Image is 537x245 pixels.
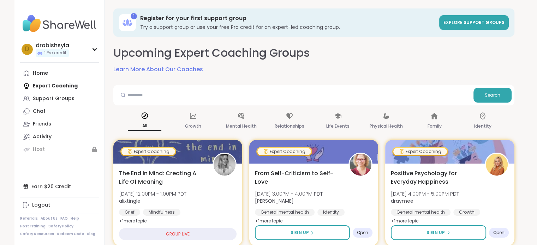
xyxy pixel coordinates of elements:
[20,67,99,80] a: Home
[370,122,403,130] p: Physical Health
[20,118,99,130] a: Friends
[36,42,69,49] div: drobishsyia
[391,225,486,240] button: Sign Up
[486,154,508,176] img: draymee
[87,232,95,237] a: Blog
[453,209,480,216] div: Growth
[391,169,477,186] span: Positive Psychology for Everyday Happiness
[33,108,46,115] div: Chat
[443,19,505,25] span: Explore support groups
[255,225,350,240] button: Sign Up
[391,197,413,204] b: draymee
[20,11,99,36] img: ShareWell Nav Logo
[20,224,46,229] a: Host Training
[32,202,50,209] div: Logout
[427,122,441,130] p: Family
[20,105,99,118] a: Chat
[426,229,445,236] span: Sign Up
[33,70,48,77] div: Home
[326,122,350,130] p: Life Events
[226,122,257,130] p: Mental Health
[140,14,435,22] h3: Register for your first support group
[33,95,74,102] div: Support Groups
[131,13,137,19] div: 1
[439,15,509,30] a: Explore support groups
[255,197,294,204] b: [PERSON_NAME]
[20,199,99,212] a: Logout
[474,122,491,130] p: Identity
[119,228,237,240] div: GROUP LIVE
[71,216,79,221] a: Help
[60,216,68,221] a: FAQ
[255,190,323,197] span: [DATE] 3:00PM - 4:00PM PDT
[33,133,52,140] div: Activity
[20,92,99,105] a: Support Groups
[25,45,29,54] span: d
[391,190,459,197] span: [DATE] 4:00PM - 5:00PM PDT
[473,88,512,103] button: Search
[255,169,341,186] span: From Self-Criticism to Self-Love
[20,180,99,193] div: Earn $20 Credit
[20,143,99,156] a: Host
[391,209,451,216] div: General mental health
[48,224,73,229] a: Safety Policy
[57,232,84,237] a: Redeem Code
[113,45,310,61] h2: Upcoming Expert Coaching Groups
[393,148,447,155] div: Expert Coaching
[493,230,505,235] span: Open
[119,190,186,197] span: [DATE] 12:00PM - 1:00PM PDT
[119,209,140,216] div: Grief
[119,197,141,204] b: alixtingle
[357,230,368,235] span: Open
[290,229,309,236] span: Sign Up
[485,92,500,98] span: Search
[41,216,58,221] a: About Us
[257,148,311,155] div: Expert Coaching
[214,154,235,176] img: alixtingle
[143,209,180,216] div: Mindfulness
[275,122,304,130] p: Relationships
[113,65,203,74] a: Learn More About Our Coaches
[121,148,175,155] div: Expert Coaching
[140,24,435,31] h3: Try a support group or use your free Pro credit for an expert-led coaching group.
[255,209,315,216] div: General mental health
[128,122,161,131] p: All
[20,232,54,237] a: Safety Resources
[33,121,51,128] div: Friends
[33,146,45,153] div: Host
[20,130,99,143] a: Activity
[185,122,201,130] p: Growth
[119,169,205,186] span: The End In Mind: Creating A Life Of Meaning
[350,154,371,176] img: Fausta
[317,209,345,216] div: Identity
[20,216,38,221] a: Referrals
[44,50,66,56] span: 1 Pro credit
